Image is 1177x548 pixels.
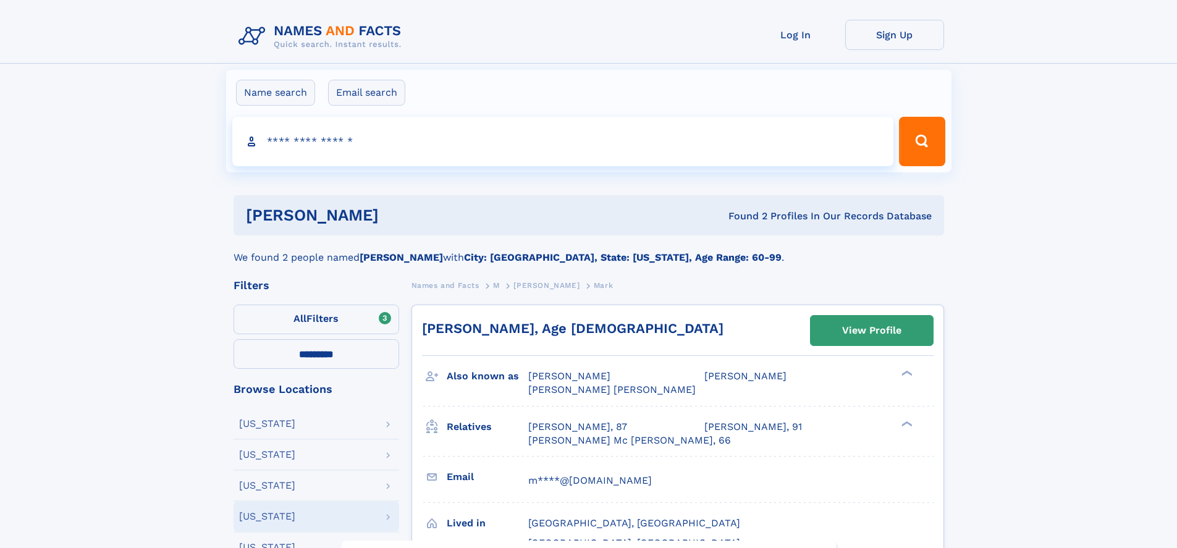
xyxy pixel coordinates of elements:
a: View Profile [811,316,933,345]
span: [PERSON_NAME] [528,370,610,382]
a: [PERSON_NAME], 87 [528,420,627,434]
a: [PERSON_NAME] [513,277,580,293]
input: search input [232,117,894,166]
a: [PERSON_NAME], Age [DEMOGRAPHIC_DATA] [422,321,723,336]
div: [US_STATE] [239,512,295,521]
span: [GEOGRAPHIC_DATA], [GEOGRAPHIC_DATA] [528,517,740,529]
span: All [293,313,306,324]
label: Email search [328,80,405,106]
b: [PERSON_NAME] [360,251,443,263]
label: Filters [234,305,399,334]
div: We found 2 people named with . [234,235,944,265]
img: Logo Names and Facts [234,20,411,53]
a: M [493,277,500,293]
div: Filters [234,280,399,291]
span: [PERSON_NAME] [513,281,580,290]
a: Sign Up [845,20,944,50]
div: ❯ [898,419,913,428]
span: [PERSON_NAME] [704,370,787,382]
label: Name search [236,80,315,106]
button: Search Button [899,117,945,166]
div: [US_STATE] [239,481,295,491]
h3: Relatives [447,416,528,437]
h1: [PERSON_NAME] [246,208,554,223]
div: ❯ [898,369,913,377]
div: View Profile [842,316,901,345]
a: Names and Facts [411,277,479,293]
span: [PERSON_NAME] [PERSON_NAME] [528,384,696,395]
div: [US_STATE] [239,419,295,429]
span: Mark [594,281,613,290]
h3: Also known as [447,366,528,387]
a: Log In [746,20,845,50]
div: Found 2 Profiles In Our Records Database [554,209,932,223]
div: [US_STATE] [239,450,295,460]
h3: Lived in [447,513,528,534]
h3: Email [447,466,528,487]
b: City: [GEOGRAPHIC_DATA], State: [US_STATE], Age Range: 60-99 [464,251,782,263]
span: M [493,281,500,290]
a: [PERSON_NAME], 91 [704,420,802,434]
div: Browse Locations [234,384,399,395]
a: [PERSON_NAME] Mc [PERSON_NAME], 66 [528,434,731,447]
